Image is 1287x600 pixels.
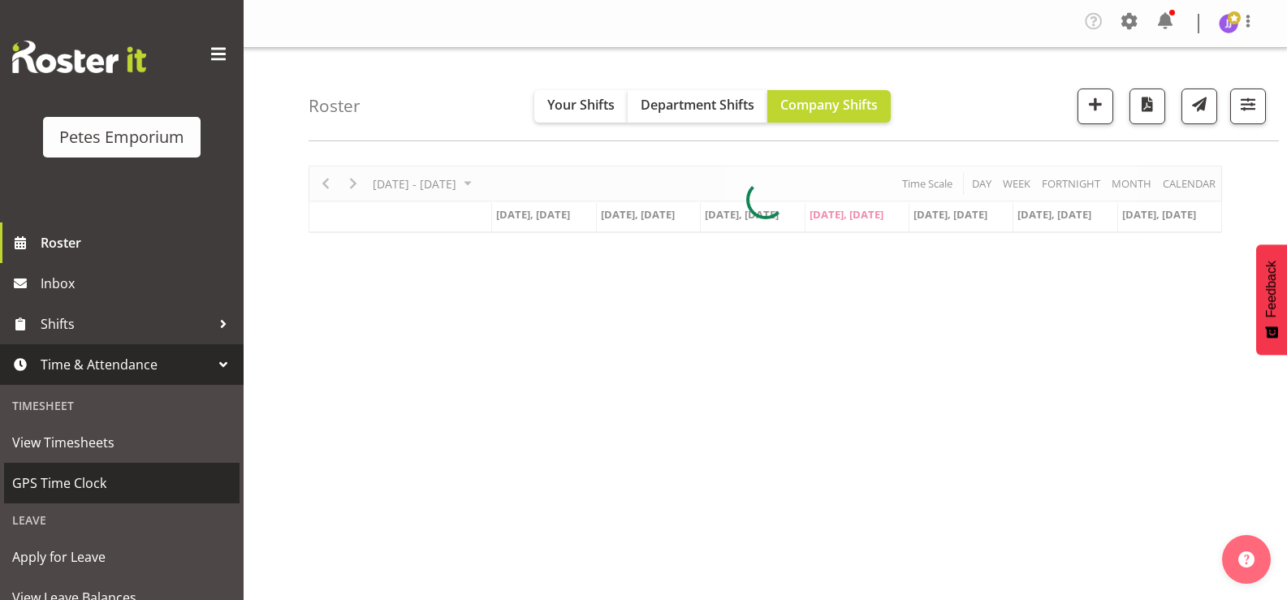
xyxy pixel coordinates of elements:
[641,96,754,114] span: Department Shifts
[1219,14,1238,33] img: janelle-jonkers702.jpg
[1230,88,1266,124] button: Filter Shifts
[309,97,361,115] h4: Roster
[1129,88,1165,124] button: Download a PDF of the roster according to the set date range.
[4,537,240,577] a: Apply for Leave
[1078,88,1113,124] button: Add a new shift
[41,271,235,296] span: Inbox
[12,430,231,455] span: View Timesheets
[534,90,628,123] button: Your Shifts
[41,312,211,336] span: Shifts
[628,90,767,123] button: Department Shifts
[12,545,231,569] span: Apply for Leave
[547,96,615,114] span: Your Shifts
[1181,88,1217,124] button: Send a list of all shifts for the selected filtered period to all rostered employees.
[1256,244,1287,355] button: Feedback - Show survey
[41,231,235,255] span: Roster
[767,90,891,123] button: Company Shifts
[4,463,240,503] a: GPS Time Clock
[12,471,231,495] span: GPS Time Clock
[41,352,211,377] span: Time & Attendance
[1238,551,1255,568] img: help-xxl-2.png
[4,503,240,537] div: Leave
[12,41,146,73] img: Rosterit website logo
[1264,261,1279,317] span: Feedback
[780,96,878,114] span: Company Shifts
[59,125,184,149] div: Petes Emporium
[4,422,240,463] a: View Timesheets
[4,389,240,422] div: Timesheet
